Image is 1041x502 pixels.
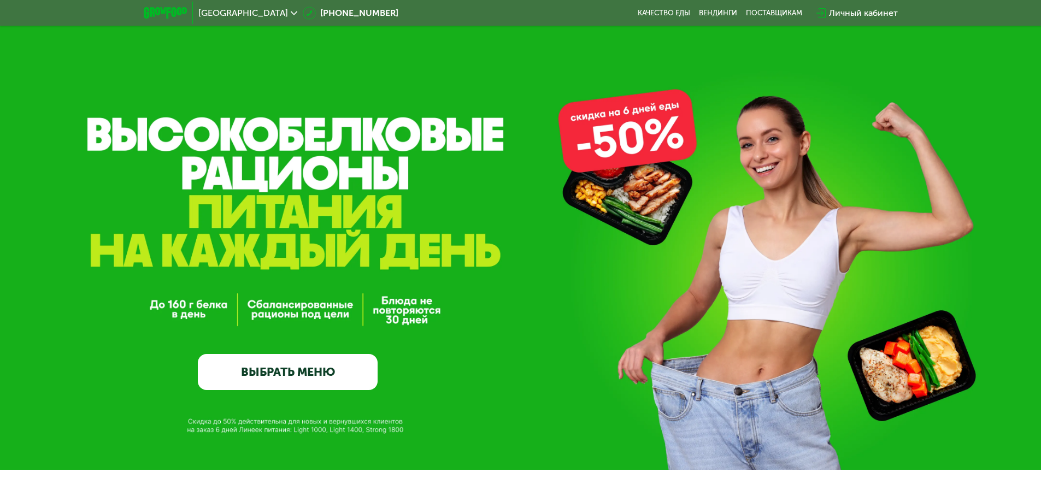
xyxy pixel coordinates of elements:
[746,9,802,17] div: поставщикам
[638,9,690,17] a: Качество еды
[699,9,737,17] a: Вендинги
[198,354,378,390] a: ВЫБРАТЬ МЕНЮ
[198,9,288,17] span: [GEOGRAPHIC_DATA]
[303,7,398,20] a: [PHONE_NUMBER]
[829,7,898,20] div: Личный кабинет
